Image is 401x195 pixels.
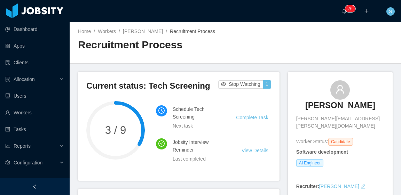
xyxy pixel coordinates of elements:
i: icon: plus [364,9,369,14]
span: S [389,7,392,16]
h4: Jobsity Interview Reminder [173,138,225,154]
p: 7 [348,5,350,12]
button: 1 [263,80,271,89]
i: icon: line-chart [5,144,10,148]
span: [PERSON_NAME][EMAIL_ADDRESS][PERSON_NAME][DOMAIN_NAME] [296,115,384,130]
span: Allocation [14,76,35,82]
a: [PERSON_NAME] [305,100,375,115]
h4: Schedule Tech Screening [173,105,219,121]
i: icon: user [335,84,345,94]
span: Reports [14,143,31,149]
span: Recruitment Process [170,29,215,34]
a: [PERSON_NAME] [319,184,359,189]
i: icon: solution [5,77,10,82]
div: Last completed [173,155,225,163]
span: Configuration [14,160,42,165]
span: / [94,29,95,34]
h2: Recruitment Process [78,38,235,52]
a: [PERSON_NAME] [123,29,163,34]
button: icon: eye-invisibleStop Watching [218,80,263,89]
a: icon: robotUsers [5,89,64,103]
a: icon: pie-chartDashboard [5,22,64,36]
strong: Software development [296,149,348,155]
span: Worker Status: [296,139,328,144]
span: Candidate [328,138,353,146]
i: icon: bell [342,9,347,14]
a: icon: userWorkers [5,106,64,120]
h3: [PERSON_NAME] [305,100,375,111]
a: Complete Task [236,115,268,120]
span: 3 / 9 [86,125,145,136]
a: View Details [242,148,268,153]
div: Next task [173,122,219,130]
a: icon: auditClients [5,56,64,70]
span: AI Engineer [296,159,324,167]
span: / [119,29,120,34]
i: icon: check-circle [158,140,165,147]
i: icon: edit [361,184,365,189]
a: Workers [98,29,116,34]
a: Home [78,29,91,34]
i: icon: clock-circle [158,107,165,114]
sup: 76 [345,5,355,12]
a: icon: profileTasks [5,122,64,136]
i: icon: setting [5,160,10,165]
strong: Recruiter: [296,184,319,189]
span: / [166,29,167,34]
a: icon: appstoreApps [5,39,64,53]
p: 6 [350,5,353,12]
h3: Current status: Tech Screening [86,80,218,91]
